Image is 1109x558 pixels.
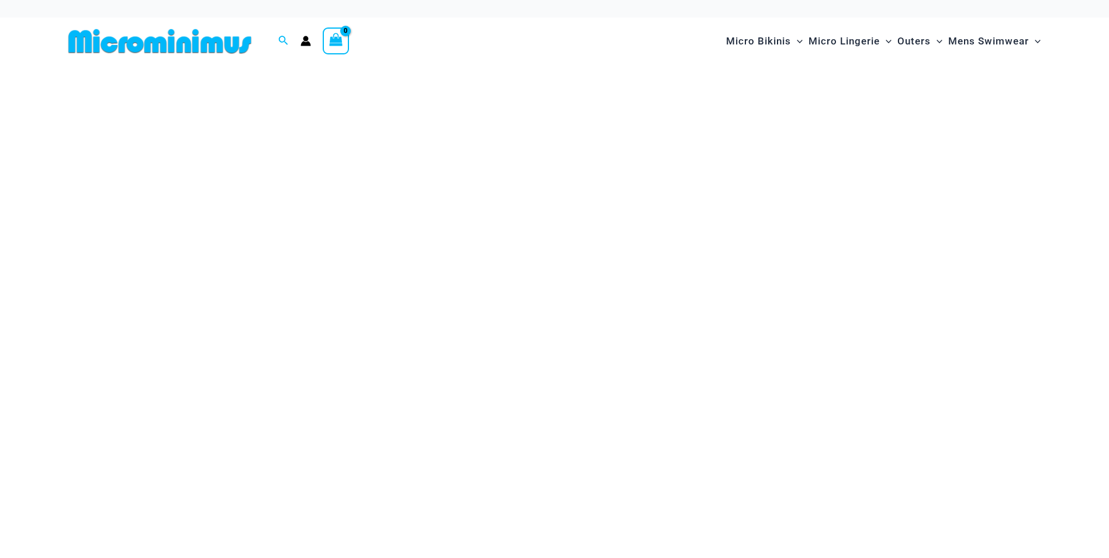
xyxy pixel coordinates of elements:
[723,23,806,59] a: Micro BikinisMenu ToggleMenu Toggle
[300,36,311,46] a: Account icon link
[806,23,894,59] a: Micro LingerieMenu ToggleMenu Toggle
[323,27,350,54] a: View Shopping Cart, empty
[1029,26,1041,56] span: Menu Toggle
[791,26,803,56] span: Menu Toggle
[880,26,892,56] span: Menu Toggle
[726,26,791,56] span: Micro Bikinis
[809,26,880,56] span: Micro Lingerie
[945,23,1044,59] a: Mens SwimwearMenu ToggleMenu Toggle
[897,26,931,56] span: Outers
[64,28,256,54] img: MM SHOP LOGO FLAT
[278,34,289,49] a: Search icon link
[894,23,945,59] a: OutersMenu ToggleMenu Toggle
[721,22,1046,61] nav: Site Navigation
[948,26,1029,56] span: Mens Swimwear
[931,26,942,56] span: Menu Toggle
